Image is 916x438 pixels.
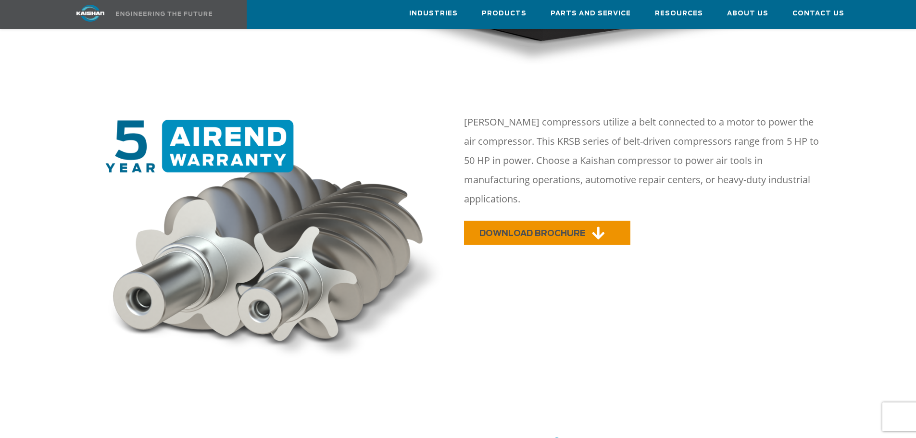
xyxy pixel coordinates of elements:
span: Industries [409,8,458,19]
span: DOWNLOAD BROCHURE [479,229,585,238]
img: warranty [99,120,452,366]
a: DOWNLOAD BROCHURE [464,221,630,245]
a: Contact Us [792,0,844,26]
span: Parts and Service [551,8,631,19]
span: About Us [727,8,768,19]
a: Parts and Service [551,0,631,26]
span: Products [482,8,527,19]
a: About Us [727,0,768,26]
img: Engineering the future [116,12,212,16]
span: Resources [655,8,703,19]
a: Products [482,0,527,26]
img: kaishan logo [54,5,126,22]
a: Industries [409,0,458,26]
p: [PERSON_NAME] compressors utilize a belt connected to a motor to power the air compressor. This K... [464,113,824,209]
a: Resources [655,0,703,26]
span: Contact Us [792,8,844,19]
